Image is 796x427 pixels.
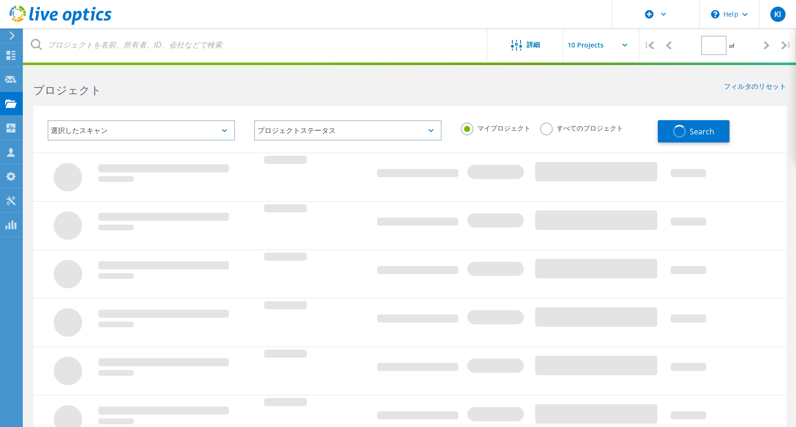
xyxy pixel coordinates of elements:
[461,123,531,132] label: マイプロジェクト
[9,20,112,27] a: Live Optics Dashboard
[33,82,102,97] b: プロジェクト
[540,123,623,132] label: すべてのプロジェクト
[639,28,659,62] div: |
[527,41,540,48] span: 詳細
[711,10,720,19] svg: \n
[724,83,787,91] a: フィルタのリセット
[690,126,714,137] span: Search
[729,42,734,50] span: of
[254,120,442,141] div: プロジェクトステータス
[24,28,488,62] input: プロジェクトを名前、所有者、ID、会社などで検索
[777,28,796,62] div: |
[658,120,730,142] button: Search
[47,120,235,141] div: 選択したスキャン
[774,10,781,18] span: KI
